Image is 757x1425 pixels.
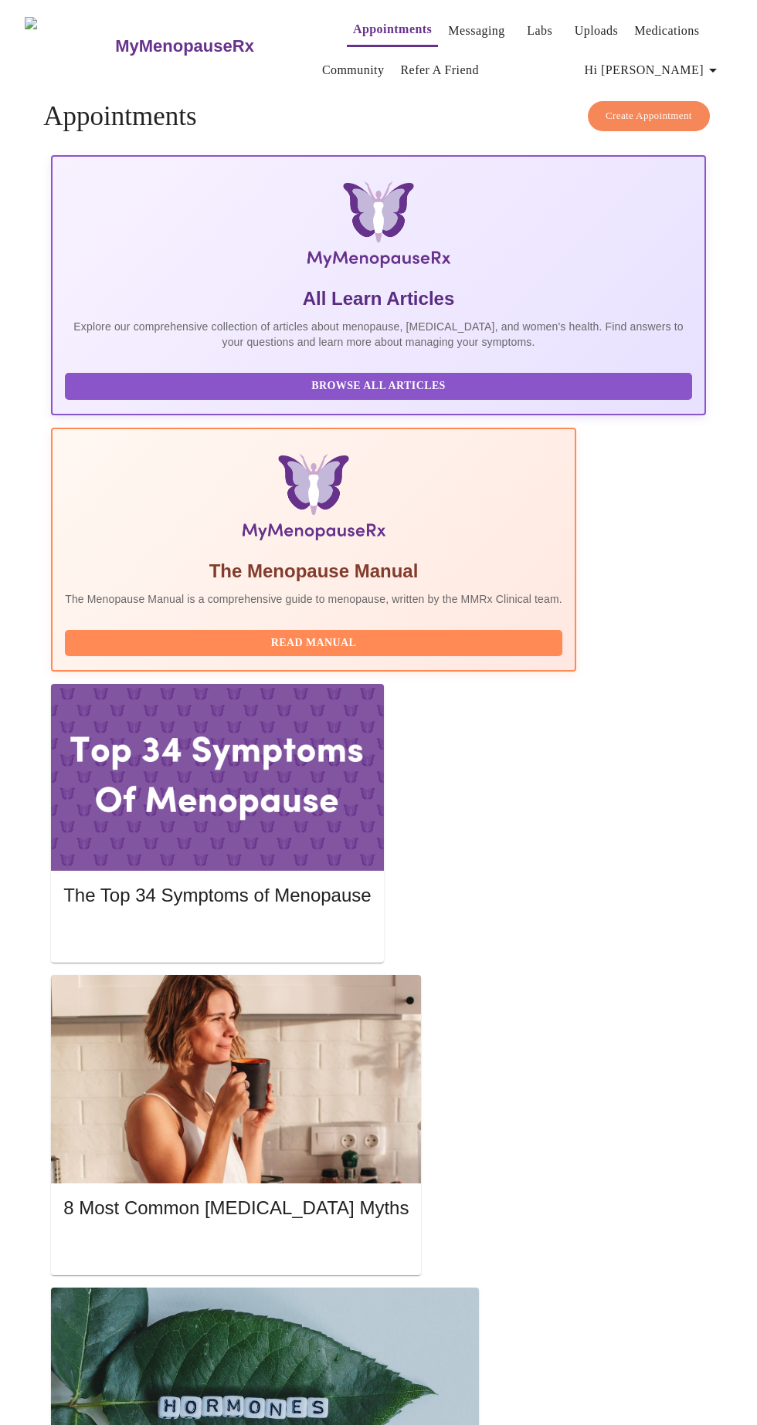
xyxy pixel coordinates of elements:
h4: Appointments [43,101,714,132]
a: Messaging [448,20,504,42]
a: Browse All Articles [65,378,696,391]
img: Menopause Manual [144,454,483,547]
span: Read More [79,926,355,946]
span: Browse All Articles [80,377,677,396]
img: MyMenopauseRx Logo [25,17,114,75]
span: Create Appointment [606,107,692,125]
img: MyMenopauseRx Logo [164,181,594,274]
a: Refer a Friend [400,59,479,81]
button: Uploads [569,15,625,46]
a: MyMenopauseRx [114,19,316,73]
button: Read Manual [65,630,562,657]
button: Create Appointment [588,101,710,131]
button: Labs [515,15,565,46]
button: Medications [628,15,705,46]
a: Medications [634,20,699,42]
span: Read More [79,1238,393,1257]
h5: All Learn Articles [65,286,692,311]
button: Read More [63,1234,409,1261]
h5: 8 Most Common [MEDICAL_DATA] Myths [63,1196,409,1220]
a: Read Manual [65,635,566,648]
a: Community [322,59,385,81]
h3: MyMenopauseRx [115,36,254,56]
button: Appointments [347,14,438,47]
button: Community [316,55,391,86]
span: Hi [PERSON_NAME] [585,59,722,81]
button: Browse All Articles [65,373,692,400]
p: Explore our comprehensive collection of articles about menopause, [MEDICAL_DATA], and women's hea... [65,319,692,350]
a: Uploads [575,20,619,42]
a: Appointments [353,19,432,40]
a: Read More [63,928,375,941]
h5: The Top 34 Symptoms of Menopause [63,883,371,908]
p: The Menopause Manual is a comprehensive guide to menopause, written by the MMRx Clinical team. [65,591,562,607]
a: Read More [63,1240,412,1253]
button: Hi [PERSON_NAME] [579,55,728,86]
span: Read Manual [80,634,547,653]
button: Refer a Friend [394,55,485,86]
button: Messaging [442,15,511,46]
button: Read More [63,922,371,949]
a: Labs [527,20,552,42]
h5: The Menopause Manual [65,559,562,584]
